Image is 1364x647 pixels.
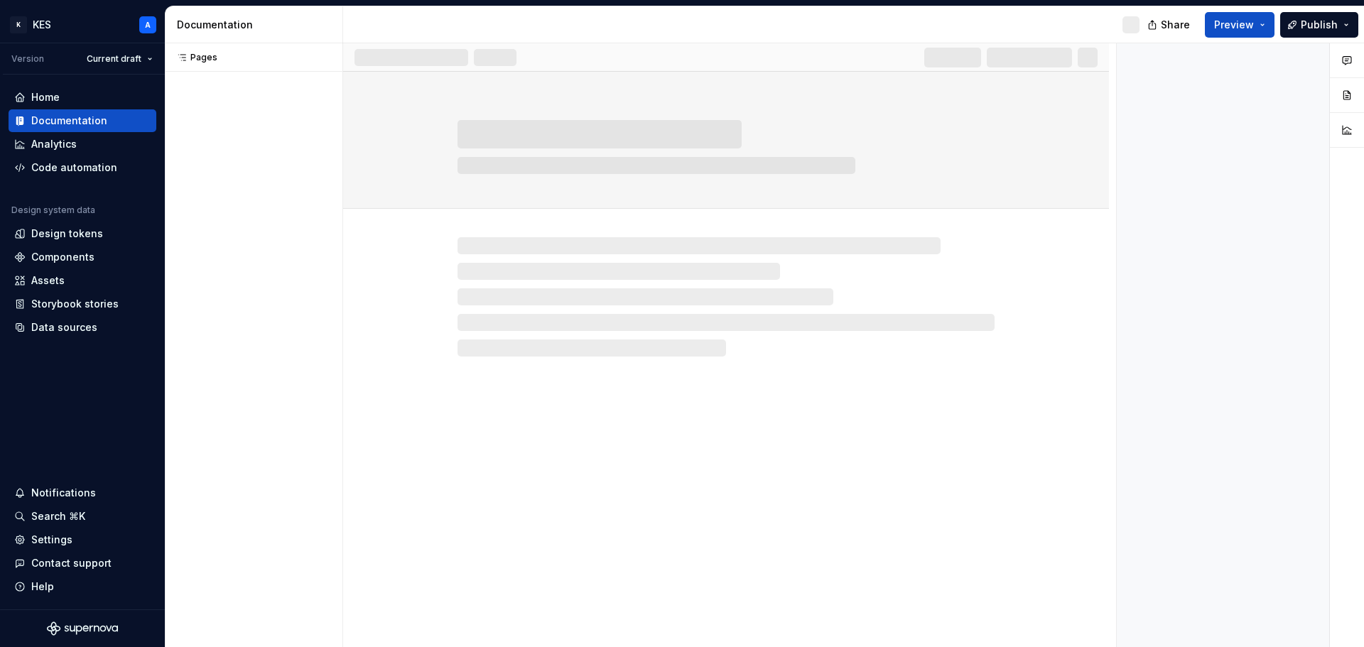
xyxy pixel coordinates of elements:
div: KES [33,18,51,32]
div: Documentation [31,114,107,128]
a: Data sources [9,316,156,339]
div: Code automation [31,161,117,175]
span: Preview [1214,18,1254,32]
a: Components [9,246,156,268]
button: KKESA [3,9,162,40]
a: Documentation [9,109,156,132]
a: Settings [9,528,156,551]
a: Code automation [9,156,156,179]
span: Current draft [87,53,141,65]
div: Storybook stories [31,297,119,311]
div: Data sources [31,320,97,335]
span: Publish [1301,18,1338,32]
svg: Supernova Logo [47,621,118,636]
div: Help [31,580,54,594]
div: Notifications [31,486,96,500]
div: Design tokens [31,227,103,241]
a: Design tokens [9,222,156,245]
button: Current draft [80,49,159,69]
div: K [10,16,27,33]
button: Share [1140,12,1199,38]
div: Assets [31,273,65,288]
div: Search ⌘K [31,509,85,523]
div: Documentation [177,18,337,32]
div: Design system data [11,205,95,216]
a: Analytics [9,133,156,156]
a: Assets [9,269,156,292]
a: Storybook stories [9,293,156,315]
button: Help [9,575,156,598]
div: Version [11,53,44,65]
button: Search ⌘K [9,505,156,528]
div: Components [31,250,94,264]
div: A [145,19,151,31]
button: Preview [1205,12,1274,38]
div: Home [31,90,60,104]
button: Contact support [9,552,156,575]
span: Share [1161,18,1190,32]
div: Pages [170,52,217,63]
div: Contact support [31,556,112,570]
a: Home [9,86,156,109]
button: Notifications [9,482,156,504]
div: Settings [31,533,72,547]
div: Analytics [31,137,77,151]
button: Publish [1280,12,1358,38]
